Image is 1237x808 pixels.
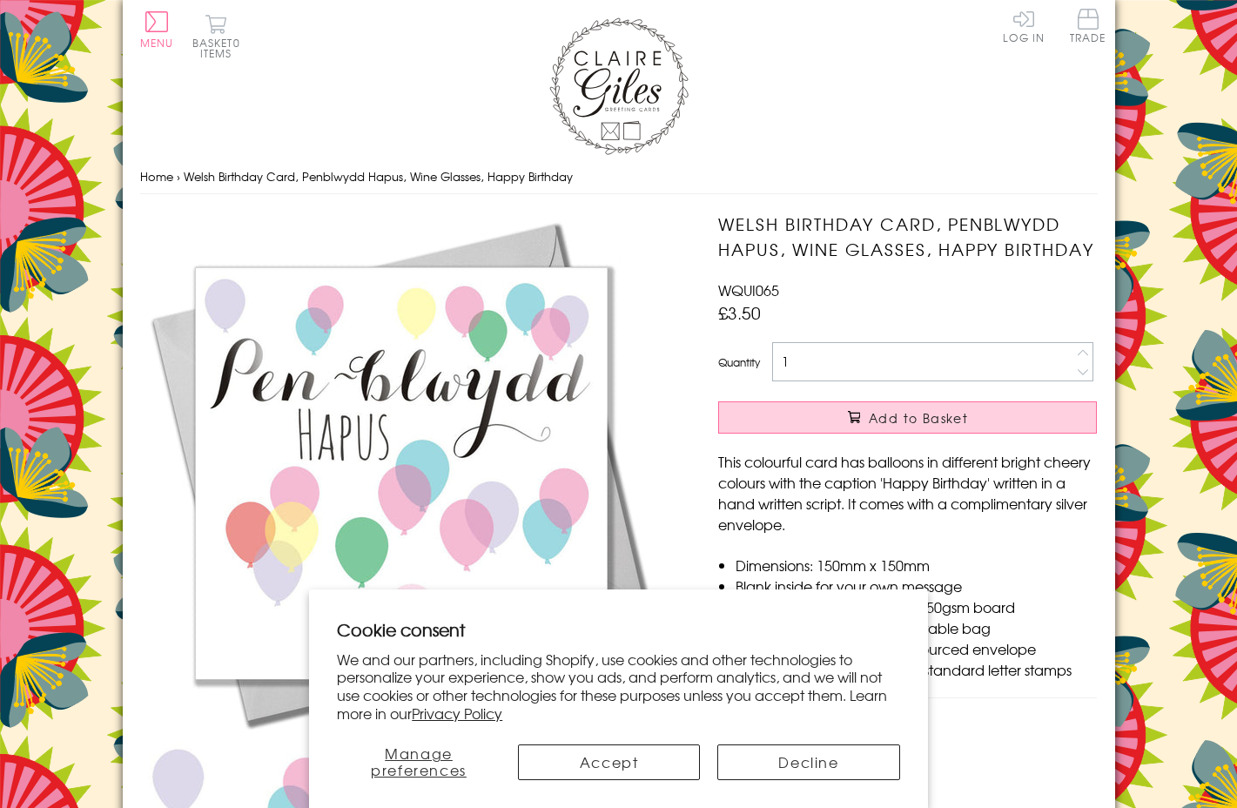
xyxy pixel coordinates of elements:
[140,159,1098,195] nav: breadcrumbs
[718,451,1097,535] p: This colourful card has balloons in different bright cheery colours with the caption 'Happy Birth...
[717,744,899,780] button: Decline
[371,743,467,780] span: Manage preferences
[1003,9,1045,43] a: Log In
[718,279,779,300] span: WQUI065
[518,744,700,780] button: Accept
[140,168,173,185] a: Home
[177,168,180,185] span: ›
[736,576,1097,596] li: Blank inside for your own message
[337,744,501,780] button: Manage preferences
[412,703,502,724] a: Privacy Policy
[140,11,174,48] button: Menu
[337,617,900,642] h2: Cookie consent
[140,212,662,734] img: Welsh Birthday Card, Penblwydd Hapus, Wine Glasses, Happy Birthday
[1070,9,1106,43] span: Trade
[718,354,760,370] label: Quantity
[1070,9,1106,46] a: Trade
[718,212,1097,262] h1: Welsh Birthday Card, Penblwydd Hapus, Wine Glasses, Happy Birthday
[184,168,573,185] span: Welsh Birthday Card, Penblwydd Hapus, Wine Glasses, Happy Birthday
[736,555,1097,576] li: Dimensions: 150mm x 150mm
[718,300,761,325] span: £3.50
[718,401,1097,434] button: Add to Basket
[549,17,689,155] img: Claire Giles Greetings Cards
[200,35,240,61] span: 0 items
[337,650,900,723] p: We and our partners, including Shopify, use cookies and other technologies to personalize your ex...
[140,35,174,50] span: Menu
[869,409,968,427] span: Add to Basket
[192,14,240,58] button: Basket0 items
